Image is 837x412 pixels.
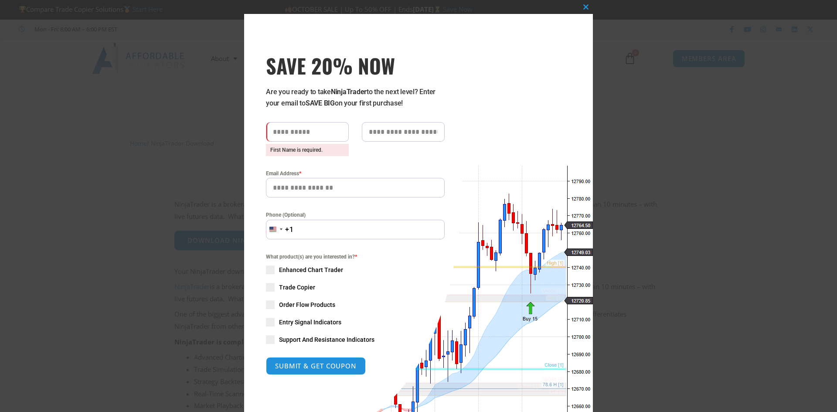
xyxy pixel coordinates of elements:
[285,224,294,235] div: +1
[279,266,343,274] span: Enhanced Chart Trader
[266,53,445,78] h3: SAVE 20% NOW
[279,335,374,344] span: Support And Resistance Indicators
[266,220,294,239] button: Selected country
[279,283,315,292] span: Trade Copier
[279,318,341,327] span: Entry Signal Indicators
[266,318,445,327] label: Entry Signal Indicators
[266,266,445,274] label: Enhanced Chart Trader
[266,144,349,156] span: First Name is required.
[266,283,445,292] label: Trade Copier
[331,88,367,96] strong: NinjaTrader
[266,86,445,109] p: Are you ready to take to the next level? Enter your email to on your first purchase!
[266,357,366,375] button: SUBMIT & GET COUPON
[266,211,445,219] label: Phone (Optional)
[279,300,335,309] span: Order Flow Products
[306,99,335,107] strong: SAVE BIG
[266,335,445,344] label: Support And Resistance Indicators
[266,300,445,309] label: Order Flow Products
[266,252,445,261] span: What product(s) are you interested in?
[266,169,445,178] label: Email Address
